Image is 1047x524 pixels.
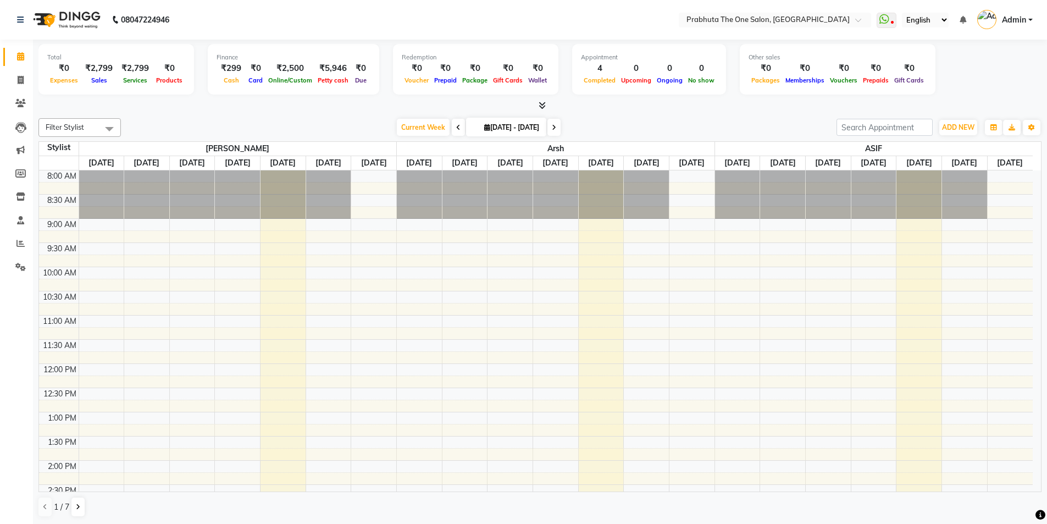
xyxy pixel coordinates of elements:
[117,62,153,75] div: ₹2,799
[654,62,685,75] div: 0
[783,62,827,75] div: ₹0
[1002,14,1026,26] span: Admin
[995,156,1025,170] a: October 5, 2025
[41,340,79,351] div: 11:30 AM
[490,62,525,75] div: ₹0
[315,62,351,75] div: ₹5,946
[39,142,79,153] div: Stylist
[315,76,351,84] span: Petty cash
[47,53,185,62] div: Total
[402,53,550,62] div: Redemption
[246,76,265,84] span: Card
[860,76,891,84] span: Prepaids
[351,62,370,75] div: ₹0
[46,461,79,472] div: 2:00 PM
[783,76,827,84] span: Memberships
[813,156,843,170] a: October 1, 2025
[858,156,889,170] a: October 2, 2025
[45,243,79,255] div: 9:30 AM
[631,156,662,170] a: October 4, 2025
[977,10,996,29] img: Admin
[939,120,977,135] button: ADD NEW
[88,76,110,84] span: Sales
[28,4,103,35] img: logo
[715,142,1033,156] span: ASIF
[586,156,616,170] a: October 3, 2025
[41,291,79,303] div: 10:30 AM
[481,123,542,131] span: [DATE] - [DATE]
[827,62,860,75] div: ₹0
[459,76,490,84] span: Package
[618,62,654,75] div: 0
[41,267,79,279] div: 10:00 AM
[402,62,431,75] div: ₹0
[431,76,459,84] span: Prepaid
[79,142,397,156] span: [PERSON_NAME]
[891,62,927,75] div: ₹0
[837,119,933,136] input: Search Appointment
[685,62,717,75] div: 0
[223,156,253,170] a: October 2, 2025
[46,123,84,131] span: Filter Stylist
[397,142,714,156] span: Arsh
[942,123,974,131] span: ADD NEW
[904,156,934,170] a: October 3, 2025
[41,388,79,400] div: 12:30 PM
[120,76,150,84] span: Services
[768,156,798,170] a: September 30, 2025
[949,156,979,170] a: October 4, 2025
[221,76,242,84] span: Cash
[45,219,79,230] div: 9:00 AM
[121,4,169,35] b: 08047224946
[313,156,344,170] a: October 4, 2025
[46,437,79,448] div: 1:30 PM
[268,156,298,170] a: October 3, 2025
[41,316,79,327] div: 11:00 AM
[450,156,480,170] a: September 30, 2025
[860,62,891,75] div: ₹0
[749,53,927,62] div: Other sales
[540,156,570,170] a: October 2, 2025
[47,76,81,84] span: Expenses
[749,76,783,84] span: Packages
[265,76,315,84] span: Online/Custom
[581,53,717,62] div: Appointment
[402,76,431,84] span: Voucher
[45,170,79,182] div: 8:00 AM
[153,76,185,84] span: Products
[490,76,525,84] span: Gift Cards
[525,62,550,75] div: ₹0
[359,156,389,170] a: October 5, 2025
[86,156,117,170] a: September 29, 2025
[654,76,685,84] span: Ongoing
[459,62,490,75] div: ₹0
[246,62,265,75] div: ₹0
[891,76,927,84] span: Gift Cards
[495,156,525,170] a: October 1, 2025
[749,62,783,75] div: ₹0
[41,364,79,376] div: 12:00 PM
[177,156,207,170] a: October 1, 2025
[131,156,162,170] a: September 30, 2025
[581,62,618,75] div: 4
[827,76,860,84] span: Vouchers
[217,62,246,75] div: ₹299
[46,412,79,424] div: 1:00 PM
[404,156,434,170] a: September 29, 2025
[685,76,717,84] span: No show
[618,76,654,84] span: Upcoming
[45,195,79,206] div: 8:30 AM
[677,156,707,170] a: October 5, 2025
[265,62,315,75] div: ₹2,500
[352,76,369,84] span: Due
[153,62,185,75] div: ₹0
[397,119,450,136] span: Current Week
[81,62,117,75] div: ₹2,799
[47,62,81,75] div: ₹0
[525,76,550,84] span: Wallet
[46,485,79,497] div: 2:30 PM
[581,76,618,84] span: Completed
[722,156,752,170] a: September 29, 2025
[431,62,459,75] div: ₹0
[54,501,69,513] span: 1 / 7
